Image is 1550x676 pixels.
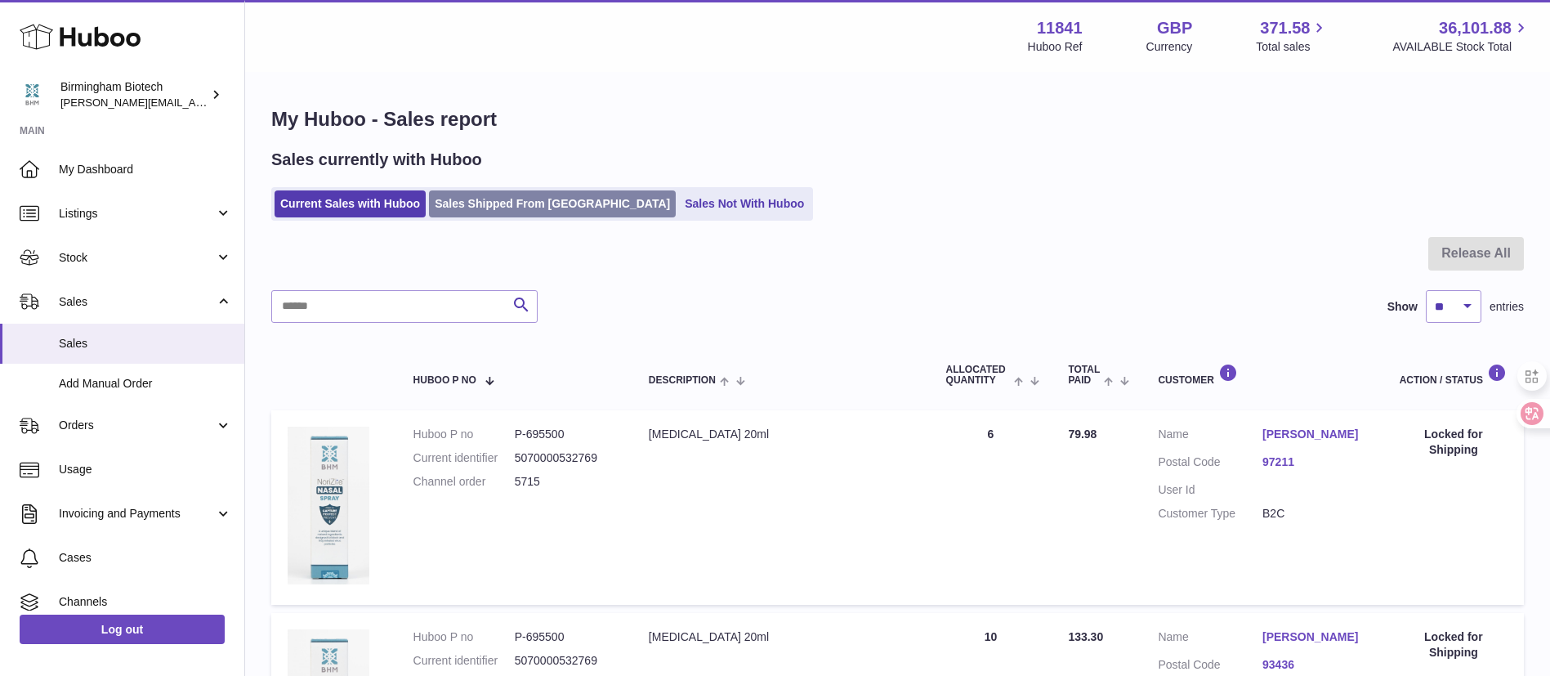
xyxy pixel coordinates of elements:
a: Sales Shipped From [GEOGRAPHIC_DATA] [429,190,676,217]
span: Usage [59,462,232,477]
span: ALLOCATED Quantity [946,365,1010,386]
a: Sales Not With Huboo [679,190,810,217]
dt: Current identifier [413,450,515,466]
strong: GBP [1157,17,1192,39]
dd: 5070000532769 [515,653,616,669]
img: 118411674289226.jpeg [288,427,369,584]
div: [MEDICAL_DATA] 20ml [649,427,913,442]
h1: My Huboo - Sales report [271,106,1524,132]
span: Invoicing and Payments [59,506,215,522]
dt: Postal Code [1158,454,1262,474]
a: Log out [20,615,225,644]
img: m.hsu@birminghambiotech.co.uk [20,83,44,107]
div: Huboo Ref [1028,39,1083,55]
span: My Dashboard [59,162,232,177]
dt: Channel order [413,474,515,490]
a: 93436 [1262,657,1367,673]
dt: Current identifier [413,653,515,669]
span: Huboo P no [413,375,476,386]
span: Cases [59,550,232,566]
span: Stock [59,250,215,266]
td: 6 [930,410,1052,605]
span: Listings [59,206,215,222]
dt: User Id [1158,482,1262,498]
span: Sales [59,336,232,351]
dd: 5715 [515,474,616,490]
dd: 5070000532769 [515,450,616,466]
span: Orders [59,418,215,433]
h2: Sales currently with Huboo [271,149,482,171]
div: Currency [1146,39,1193,55]
span: Channels [59,594,232,610]
span: entries [1490,299,1524,315]
dt: Huboo P no [413,629,515,645]
a: Current Sales with Huboo [275,190,426,217]
a: 97211 [1262,454,1367,470]
dd: B2C [1262,506,1367,522]
dt: Name [1158,629,1262,649]
span: AVAILABLE Stock Total [1392,39,1530,55]
dt: Huboo P no [413,427,515,442]
dd: P-695500 [515,427,616,442]
span: Sales [59,294,215,310]
dd: P-695500 [515,629,616,645]
span: Total paid [1068,365,1100,386]
span: Add Manual Order [59,376,232,392]
div: Birmingham Biotech [60,79,208,110]
a: [PERSON_NAME] [1262,629,1367,645]
div: Customer [1158,364,1366,386]
span: 36,101.88 [1439,17,1512,39]
span: Total sales [1256,39,1329,55]
span: 133.30 [1068,630,1103,643]
a: 371.58 Total sales [1256,17,1329,55]
div: Action / Status [1400,364,1508,386]
div: Locked for Shipping [1400,629,1508,660]
span: 371.58 [1260,17,1310,39]
label: Show [1387,299,1418,315]
span: [PERSON_NAME][EMAIL_ADDRESS][DOMAIN_NAME] [60,96,328,109]
dt: Customer Type [1158,506,1262,522]
a: 36,101.88 AVAILABLE Stock Total [1392,17,1530,55]
dt: Name [1158,427,1262,446]
strong: 11841 [1037,17,1083,39]
div: Locked for Shipping [1400,427,1508,458]
div: [MEDICAL_DATA] 20ml [649,629,913,645]
span: 79.98 [1068,428,1097,441]
span: Description [649,375,716,386]
a: [PERSON_NAME] [1262,427,1367,442]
